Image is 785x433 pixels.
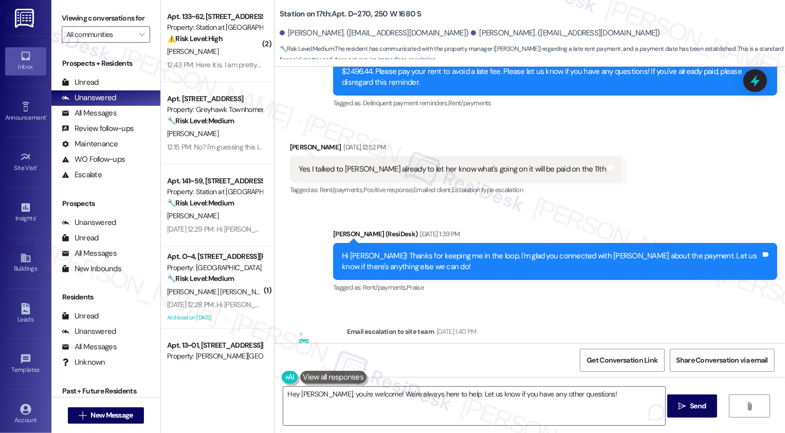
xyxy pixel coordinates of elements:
span: • [35,213,37,220]
div: Archived on [DATE] [166,311,263,324]
div: Email escalation to site team [347,326,734,341]
i:  [745,402,753,410]
span: [PERSON_NAME] [PERSON_NAME] [167,287,271,296]
div: All Messages [62,342,117,352]
div: Unknown [62,357,105,368]
span: Emailed client , [413,185,452,194]
button: Get Conversation Link [580,349,664,372]
div: Apt. 133~62, [STREET_ADDRESS] [167,11,262,22]
div: Maintenance [62,139,118,149]
div: 12:15 PM: No? I'm guessing this is just AI stuff then? [167,142,314,152]
div: Hi [PERSON_NAME] and [PERSON_NAME], how are you? A friendly reminder that your rent is due and yo... [342,55,761,88]
strong: 🔧 Risk Level: Medium [167,198,234,208]
div: Past + Future Residents [51,386,160,397]
div: [PERSON_NAME]. ([EMAIL_ADDRESS][DOMAIN_NAME]) [471,28,660,39]
div: 12:43 PM: Here it is. I am pretty sure it was due to those returned payments but I am hoping that... [167,60,772,69]
div: New Inbounds [62,263,121,274]
div: Tagged as: [333,280,777,295]
i:  [139,30,144,39]
span: Escalation type escalation [452,185,523,194]
b: Station on 17th: Apt. D~270, 250 W 1680 S [280,9,422,20]
div: All Messages [62,108,117,119]
i:  [678,402,686,410]
div: Escalate [62,170,102,180]
div: Property: Greyhawk Townhomes [167,104,262,115]
span: • [40,365,41,372]
div: Property: Station at [GEOGRAPHIC_DATA][PERSON_NAME] [167,22,262,33]
div: Residents [51,292,160,303]
div: Property: [PERSON_NAME][GEOGRAPHIC_DATA] Townhomes [167,351,262,362]
span: Get Conversation Link [587,355,658,366]
strong: 🔧 Risk Level: Medium [167,116,234,125]
button: New Message [68,407,144,424]
a: Inbox [5,47,46,75]
span: New Message [90,410,133,421]
div: Prospects + Residents [51,58,160,69]
span: [PERSON_NAME] [167,211,218,220]
span: Rent/payments [448,99,491,107]
div: Hi [PERSON_NAME]! Thanks for keeping me in the loop. I'm glad you connected with [PERSON_NAME] ab... [342,251,761,273]
div: Review follow-ups [62,123,134,134]
div: Apt. [STREET_ADDRESS] [167,93,262,104]
span: Praise [407,283,424,292]
div: Apt. 13~01, [STREET_ADDRESS][PERSON_NAME] [167,340,262,351]
div: WO Follow-ups [62,154,125,165]
div: [DATE] 1:40 PM [434,326,477,337]
div: Unanswered [62,92,116,103]
div: Unread [62,77,99,88]
a: Leads [5,300,46,328]
div: [DATE] 12:52 PM [341,142,386,153]
a: Site Visit • [5,148,46,176]
strong: 🔧 Risk Level: Medium [280,45,334,53]
div: Unanswered [62,326,116,337]
div: Unread [62,311,99,322]
div: All Messages [62,248,117,259]
strong: ⚠️ Risk Level: High [167,34,223,43]
div: [DATE] 12:28 PM: Hi [PERSON_NAME], all good. Rent check will be issued [DATE]. Thanks [167,300,425,309]
span: Rent/payments , [363,283,407,292]
div: [PERSON_NAME]. ([EMAIL_ADDRESS][DOMAIN_NAME]) [280,28,469,39]
div: Unread [62,233,99,243]
img: ResiDesk Logo [15,9,36,28]
span: : The resident has communicated with the property manager ([PERSON_NAME]) regarding a late rent p... [280,44,785,66]
a: Buildings [5,249,46,277]
div: [PERSON_NAME] (ResiDesk) [333,229,777,243]
div: Apt. O~4, [STREET_ADDRESS][PERSON_NAME] [167,251,262,262]
div: Apt. 141~59, [STREET_ADDRESS] [167,176,262,186]
span: • [37,163,39,170]
div: Prospects [51,198,160,209]
span: [PERSON_NAME] [167,129,218,138]
i:  [79,411,86,420]
div: Tagged as: [333,96,777,110]
div: Yes I talked to [PERSON_NAME] already to let her know what's going on it will be paid on the 11th [299,164,606,175]
button: Share Conversation via email [670,349,775,372]
label: Viewing conversations for [62,10,150,26]
span: Rent/payments , [320,185,363,194]
textarea: To enrich screen reader interactions, please activate Accessibility in Grammarly extension settings [283,387,665,425]
div: Unanswered [62,217,116,228]
span: [PERSON_NAME] [167,47,218,56]
span: Send [690,401,706,411]
div: [PERSON_NAME] [290,142,623,156]
button: Send [667,394,717,418]
a: Insights • [5,199,46,227]
div: Tagged as: [290,182,623,197]
span: Share Conversation via email [677,355,768,366]
strong: 🔧 Risk Level: Medium [167,274,234,283]
div: [DATE] 1:39 PM [418,229,460,239]
div: Property: Station at [GEOGRAPHIC_DATA][PERSON_NAME] [167,186,262,197]
a: Templates • [5,350,46,378]
span: Delinquent payment reminders , [363,99,448,107]
a: Account [5,401,46,428]
div: Property: [GEOGRAPHIC_DATA] and Apartments [167,262,262,273]
span: • [46,112,47,120]
input: All communities [66,26,134,43]
span: Positive response , [363,185,413,194]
